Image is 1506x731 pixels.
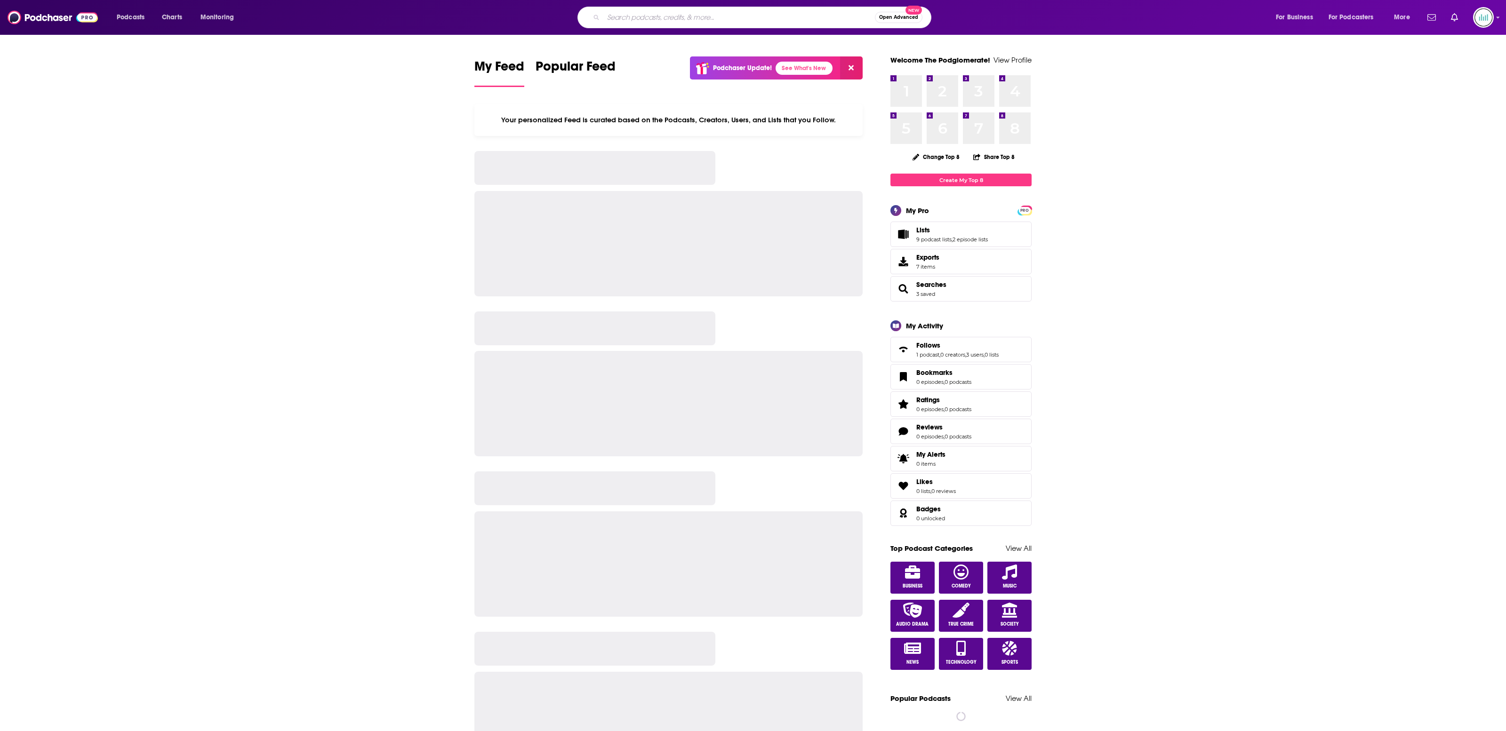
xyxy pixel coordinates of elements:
span: Reviews [916,423,943,431]
a: 1 podcast [916,351,939,358]
div: Your personalized Feed is curated based on the Podcasts, Creators, Users, and Lists that you Follow. [474,104,863,136]
a: Searches [894,282,913,295]
a: Lists [916,226,988,234]
a: Show notifications dropdown [1447,9,1462,25]
span: Exports [894,255,913,268]
img: Podchaser - Follow, Share and Rate Podcasts [8,8,98,26]
span: More [1394,11,1410,24]
span: Ratings [890,391,1032,417]
a: Audio Drama [890,600,935,632]
span: Bookmarks [916,368,953,377]
a: Sports [987,638,1032,670]
a: Likes [894,479,913,493]
a: PRO [1019,207,1030,214]
button: Open AdvancedNew [875,12,922,23]
span: Business [903,583,922,589]
span: Follows [890,337,1032,362]
a: Bookmarks [894,370,913,383]
a: 9 podcast lists [916,236,952,243]
a: Ratings [894,397,913,411]
span: Open Advanced [879,15,918,20]
a: Create My Top 8 [890,174,1032,186]
button: open menu [1387,10,1422,25]
a: 0 podcasts [945,433,971,440]
a: 0 episodes [916,433,944,440]
img: User Profile [1473,7,1494,28]
button: open menu [110,10,157,25]
span: , [965,351,966,358]
span: Ratings [916,396,940,404]
span: For Business [1276,11,1313,24]
span: Logged in as podglomerate [1473,7,1494,28]
span: Society [1001,621,1019,627]
a: Music [987,562,1032,594]
a: Likes [916,477,956,486]
p: Podchaser Update! [713,64,772,72]
button: Show profile menu [1473,7,1494,28]
span: Lists [916,226,930,234]
span: , [930,488,931,494]
span: Badges [916,505,941,513]
span: Podcasts [117,11,144,24]
a: Charts [156,10,188,25]
a: View Profile [993,56,1032,64]
div: My Activity [906,321,943,330]
a: Show notifications dropdown [1424,9,1440,25]
span: My Feed [474,58,524,80]
span: , [952,236,953,243]
a: Comedy [939,562,983,594]
a: Badges [894,507,913,520]
a: 0 episodes [916,406,944,413]
a: View All [1006,694,1032,703]
button: Share Top 8 [973,148,1015,166]
span: , [984,351,985,358]
a: Top Podcast Categories [890,544,973,553]
span: , [944,406,945,413]
span: Likes [890,473,1032,499]
a: Follows [894,343,913,356]
span: , [939,351,940,358]
span: Music [1003,583,1017,589]
span: News [906,659,919,665]
a: Technology [939,638,983,670]
a: My Feed [474,58,524,87]
a: Reviews [894,425,913,438]
a: Bookmarks [916,368,971,377]
a: 0 episodes [916,379,944,385]
a: 2 episode lists [953,236,988,243]
a: Follows [916,341,999,350]
span: Bookmarks [890,364,1032,389]
a: Searches [916,280,946,289]
a: See What's New [776,62,833,75]
a: 0 unlocked [916,515,945,522]
button: Change Top 8 [907,151,965,163]
span: 0 items [916,461,945,467]
a: News [890,638,935,670]
span: Popular Feed [536,58,616,80]
a: 0 lists [916,488,930,494]
span: Technology [946,659,977,665]
span: 7 items [916,263,939,270]
span: , [944,379,945,385]
a: Ratings [916,396,971,404]
a: Lists [894,228,913,241]
a: Reviews [916,423,971,431]
a: 0 creators [940,351,965,358]
div: My Pro [906,206,929,215]
a: 0 lists [985,351,999,358]
a: 3 users [966,351,984,358]
span: Audio Drama [896,621,929,627]
span: Exports [916,253,939,262]
span: My Alerts [916,450,945,459]
span: For Podcasters [1329,11,1374,24]
button: open menu [1269,10,1325,25]
a: My Alerts [890,446,1032,471]
span: , [944,433,945,440]
a: True Crime [939,600,983,632]
span: Charts [162,11,182,24]
span: Follows [916,341,940,350]
a: View All [1006,544,1032,553]
div: Search podcasts, credits, & more... [586,7,940,28]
